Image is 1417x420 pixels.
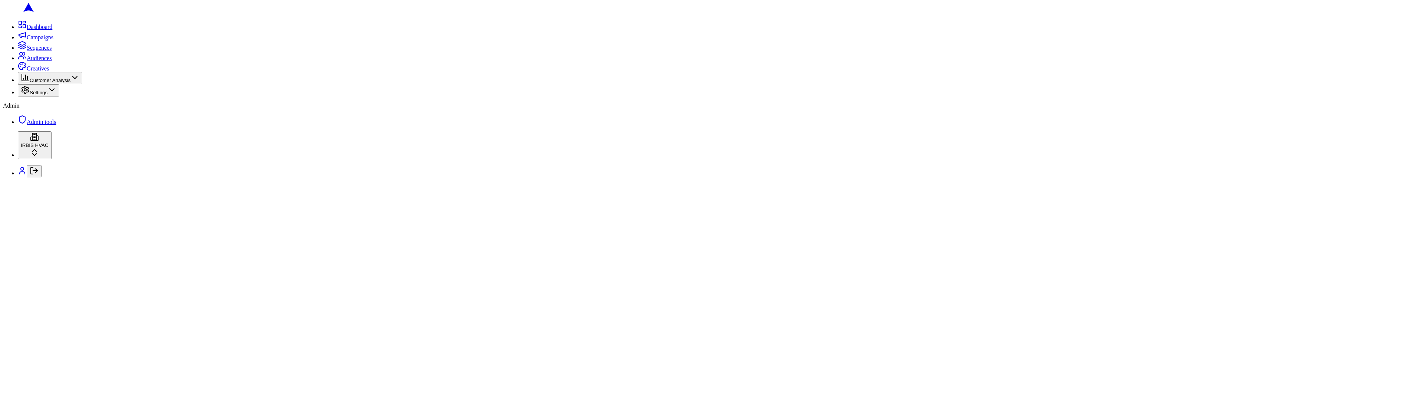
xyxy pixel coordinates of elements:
[18,131,52,159] button: IRBIS HVAC
[27,165,42,177] button: Log out
[18,34,53,40] a: Campaigns
[27,65,49,72] span: Creatives
[18,72,82,84] button: Customer Analysis
[27,45,52,51] span: Sequences
[18,84,59,96] button: Settings
[30,90,47,95] span: Settings
[27,119,56,125] span: Admin tools
[18,65,49,72] a: Creatives
[18,45,52,51] a: Sequences
[27,24,52,30] span: Dashboard
[18,24,52,30] a: Dashboard
[27,34,53,40] span: Campaigns
[3,102,1414,109] div: Admin
[18,119,56,125] a: Admin tools
[21,142,49,148] span: IRBIS HVAC
[27,55,52,61] span: Audiences
[30,78,70,83] span: Customer Analysis
[18,55,52,61] a: Audiences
